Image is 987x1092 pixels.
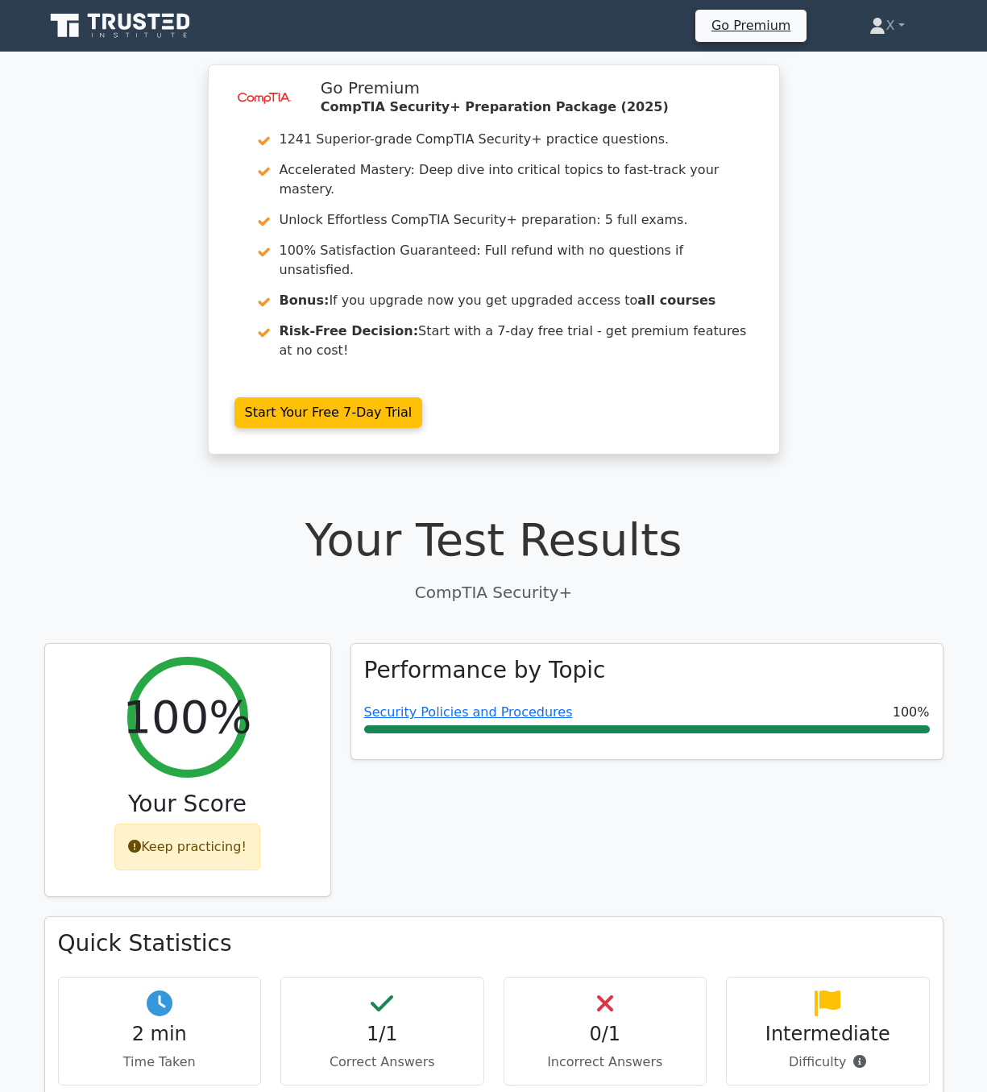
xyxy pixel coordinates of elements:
a: Security Policies and Procedures [364,704,573,720]
p: Difficulty [740,1053,916,1072]
h3: Your Score [58,791,317,818]
a: Go Premium [702,15,800,36]
h4: 1/1 [294,1023,471,1046]
div: Keep practicing! [114,824,260,870]
p: Incorrect Answers [517,1053,694,1072]
p: CompTIA Security+ [44,580,943,604]
h4: 2 min [72,1023,248,1046]
h4: 0/1 [517,1023,694,1046]
h3: Quick Statistics [58,930,930,957]
a: Start Your Free 7-Day Trial [234,397,423,428]
a: X [831,10,943,42]
p: Time Taken [72,1053,248,1072]
span: 100% [893,703,930,722]
h2: 100% [122,690,251,744]
h3: Performance by Topic [364,657,606,684]
h1: Your Test Results [44,513,943,567]
p: Correct Answers [294,1053,471,1072]
h4: Intermediate [740,1023,916,1046]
